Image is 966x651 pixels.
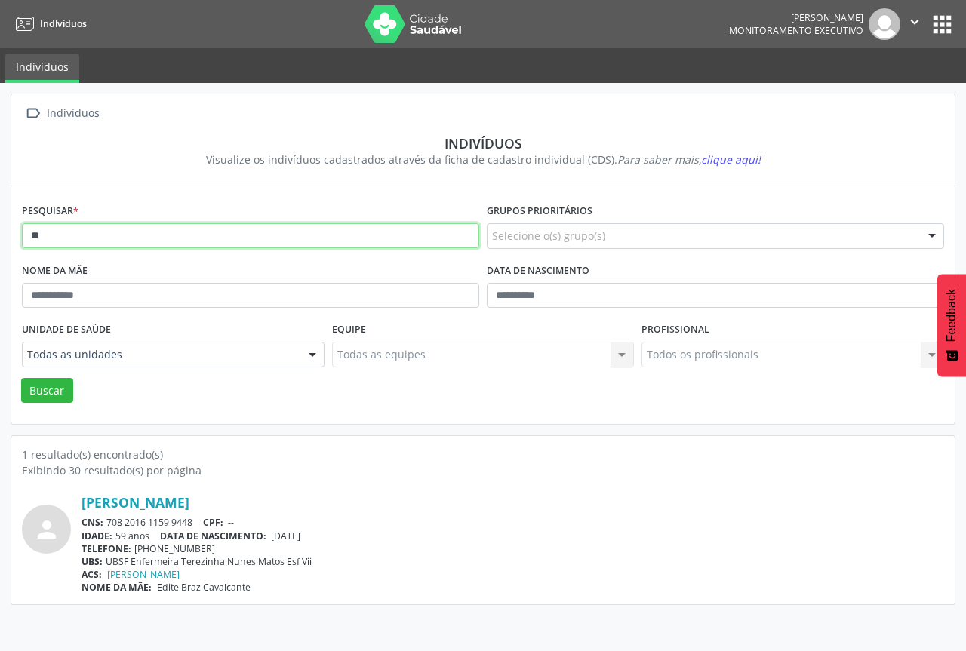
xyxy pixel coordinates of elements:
button: apps [929,11,955,38]
span: clique aqui! [701,152,761,167]
span: Edite Braz Cavalcante [157,581,251,594]
span: TELEFONE: [82,542,131,555]
span: DATA DE NASCIMENTO: [160,530,266,542]
i:  [906,14,923,30]
div: Visualize os indivíduos cadastrados através da ficha de cadastro individual (CDS). [32,152,934,167]
span: Monitoramento Executivo [729,24,863,37]
div: Indivíduos [32,135,934,152]
label: Equipe [332,318,366,342]
div: UBSF Enfermeira Terezinha Nunes Matos Esf Vii [82,555,944,568]
label: Grupos prioritários [487,200,592,223]
span: IDADE: [82,530,112,542]
a: [PERSON_NAME] [107,568,180,581]
a: Indivíduos [5,54,79,83]
span: -- [228,516,234,529]
div: 708 2016 1159 9448 [82,516,944,529]
label: Profissional [641,318,709,342]
span: UBS: [82,555,103,568]
button:  [900,8,929,40]
button: Feedback - Mostrar pesquisa [937,274,966,376]
label: Nome da mãe [22,259,88,283]
div: [PERSON_NAME] [729,11,863,24]
i: person [33,516,60,543]
button: Buscar [21,378,73,404]
div: 1 resultado(s) encontrado(s) [22,447,944,462]
div: Exibindo 30 resultado(s) por página [22,462,944,478]
i:  [22,103,44,124]
div: Indivíduos [44,103,102,124]
span: ACS: [82,568,102,581]
span: CPF: [203,516,223,529]
img: img [869,8,900,40]
span: Indivíduos [40,17,87,30]
div: [PHONE_NUMBER] [82,542,944,555]
span: [DATE] [271,530,300,542]
a: [PERSON_NAME] [82,494,189,511]
i: Para saber mais, [617,152,761,167]
div: 59 anos [82,530,944,542]
span: Todas as unidades [27,347,294,362]
a:  Indivíduos [22,103,102,124]
span: CNS: [82,516,103,529]
a: Indivíduos [11,11,87,36]
label: Data de nascimento [487,259,589,283]
label: Pesquisar [22,200,78,223]
label: Unidade de saúde [22,318,111,342]
span: NOME DA MÃE: [82,581,152,594]
span: Feedback [945,289,958,342]
span: Selecione o(s) grupo(s) [492,228,605,244]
